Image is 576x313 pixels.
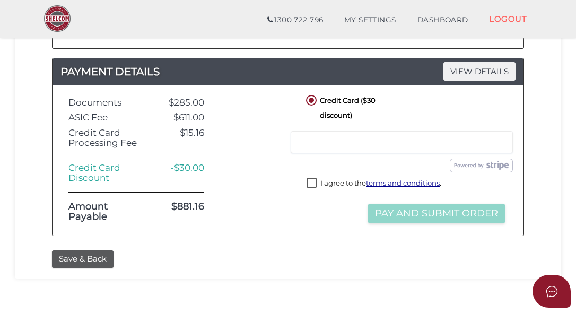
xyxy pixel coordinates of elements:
span: VIEW DETAILS [443,62,516,81]
label: Credit Card ($30 discount) [304,93,400,106]
div: Documents [60,98,156,108]
button: Save & Back [52,250,114,268]
div: Credit Card Discount [60,163,156,182]
a: MY SETTINGS [334,10,407,31]
button: Open asap [533,275,571,308]
a: DASHBOARD [407,10,479,31]
div: Amount Payable [60,202,156,223]
div: $611.00 [156,112,212,123]
button: Pay and Submit Order [368,204,505,223]
a: LOGOUT [478,8,537,30]
label: I agree to the . [307,178,441,191]
div: Credit Card Processing Fee [60,128,156,147]
div: $881.16 [156,202,212,223]
a: 1300 722 796 [257,10,334,31]
div: ASIC Fee [60,112,156,123]
a: terms and conditions [366,179,440,187]
iframe: Secure card payment input frame [298,137,506,147]
div: -$30.00 [156,163,212,182]
a: PAYMENT DETAILSVIEW DETAILS [53,63,523,80]
h4: PAYMENT DETAILS [53,63,523,80]
div: $15.16 [156,128,212,147]
img: stripe.png [450,159,513,172]
div: $285.00 [156,98,212,108]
